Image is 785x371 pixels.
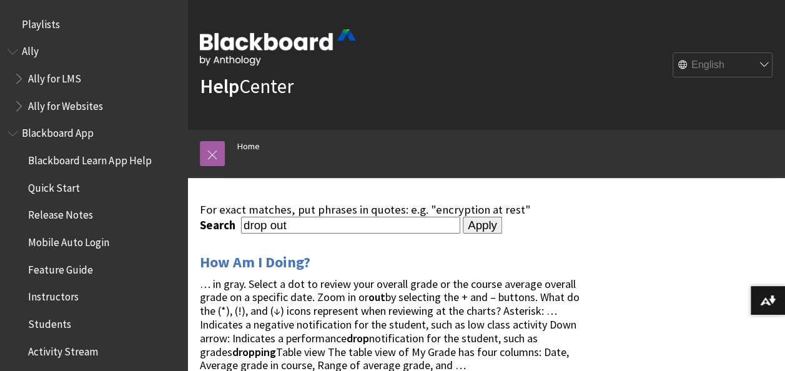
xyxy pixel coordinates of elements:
[28,287,79,304] span: Instructors
[347,331,369,345] strong: drop
[463,217,502,234] input: Apply
[28,259,93,276] span: Feature Guide
[22,123,94,140] span: Blackboard App
[200,74,239,99] strong: Help
[28,341,98,358] span: Activity Stream
[200,252,310,272] a: How Am I Doing?
[22,14,60,31] span: Playlists
[7,14,180,35] nav: Book outline for Playlists
[200,29,356,66] img: Blackboard by Anthology
[28,68,81,85] span: Ally for LMS
[28,150,151,167] span: Blackboard Learn App Help
[237,139,260,154] a: Home
[28,314,71,330] span: Students
[28,232,109,249] span: Mobile Auto Login
[200,74,294,99] a: HelpCenter
[7,41,180,117] nav: Book outline for Anthology Ally Help
[200,218,239,232] label: Search
[200,203,588,217] div: For exact matches, put phrases in quotes: e.g. "encryption at rest"
[22,41,39,58] span: Ally
[368,290,385,304] strong: out
[232,345,276,359] strong: dropping
[28,205,93,222] span: Release Notes
[28,96,103,112] span: Ally for Websites
[28,177,80,194] span: Quick Start
[673,53,773,78] select: Site Language Selector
